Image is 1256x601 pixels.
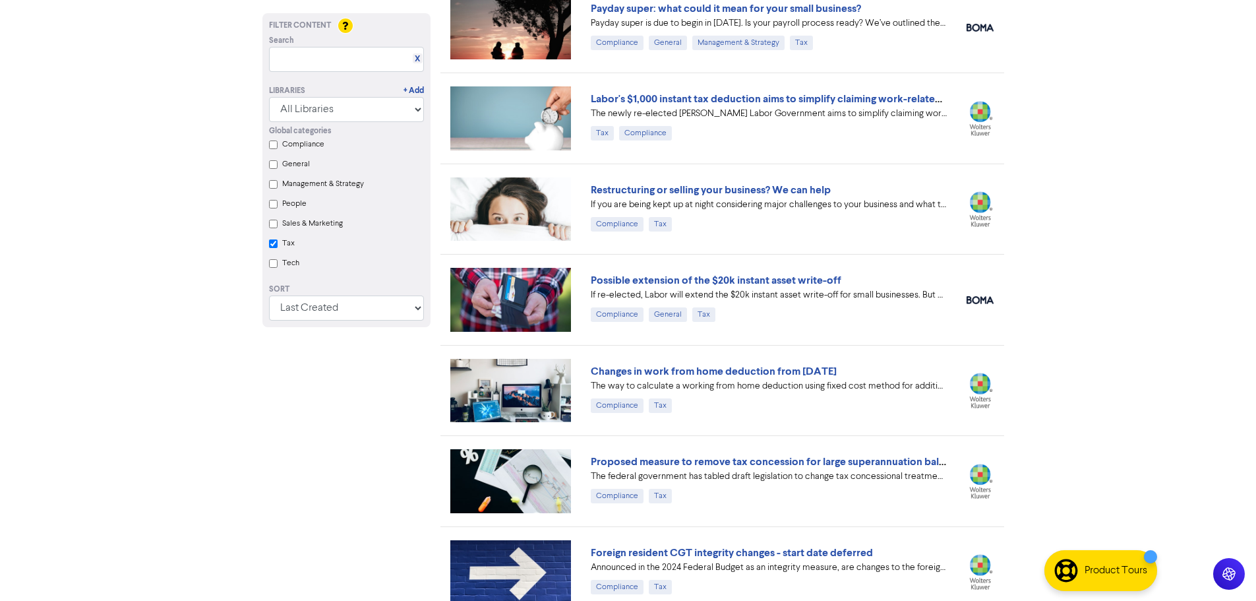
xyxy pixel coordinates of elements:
[591,307,643,322] div: Compliance
[790,36,813,50] div: Tax
[269,20,424,32] div: Filter Content
[269,125,424,137] div: Global categories
[282,158,310,170] label: General
[649,580,672,594] div: Tax
[282,139,324,150] label: Compliance
[619,126,672,141] div: Compliance
[1190,538,1256,601] iframe: Chat Widget
[649,217,672,232] div: Tax
[269,284,424,296] div: Sort
[282,237,295,249] label: Tax
[967,464,994,499] img: wolters_kluwer
[591,365,837,378] a: Changes in work from home deduction from [DATE]
[967,296,994,304] img: boma
[282,218,343,230] label: Sales & Marketing
[591,92,998,106] a: Labor's $1,000 instant tax deduction aims to simplify claiming work-related deductions
[591,489,643,503] div: Compliance
[591,183,831,197] a: Restructuring or selling your business? We can help
[591,561,947,575] div: Announced in the 2024 Federal Budget as an integrity measure, are changes to the foreign resident...
[591,379,947,393] div: The way to calculate a working from home deduction using fixed cost method for additional running...
[967,24,994,32] img: boma
[591,217,643,232] div: Compliance
[282,257,299,269] label: Tech
[649,307,687,322] div: General
[967,373,994,408] img: wolters_kluwer
[692,36,785,50] div: Management & Strategy
[591,470,947,484] div: The federal government has tabled draft legislation to change tax concessional treatment of very ...
[404,85,424,97] a: + Add
[649,489,672,503] div: Tax
[591,288,947,302] div: If re-elected, Labor will extend the $20k instant asset write-off for small businesses. But what ...
[591,16,947,30] div: Payday super is due to begin in July 2026. Is your payroll process ready? We’ve outlined the key ...
[591,36,643,50] div: Compliance
[282,198,307,210] label: People
[415,54,420,64] a: X
[591,546,873,559] a: Foreign resident CGT integrity changes - start date deferred
[591,107,947,121] div: The newly re-elected Albanese Labor Government aims to simplify claiming work-related tax deducti...
[591,2,861,15] a: Payday super: what could it mean for your small business?
[282,178,364,190] label: Management & Strategy
[269,35,294,47] span: Search
[591,274,841,287] a: Possible extension of the $20k instant asset write-off
[649,36,687,50] div: General
[967,191,994,226] img: wolterskluwer
[591,126,614,141] div: Tax
[591,398,643,413] div: Compliance
[692,307,715,322] div: Tax
[649,398,672,413] div: Tax
[269,85,305,97] div: Libraries
[591,455,1053,468] a: Proposed measure to remove tax concession for large superannuation balances remains unpassed
[967,554,994,589] img: wolters_kluwer
[967,101,994,136] img: wolters_kluwer
[591,198,947,212] div: If you are being kept up at night considering major challenges to your business and what to do ab...
[591,580,643,594] div: Compliance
